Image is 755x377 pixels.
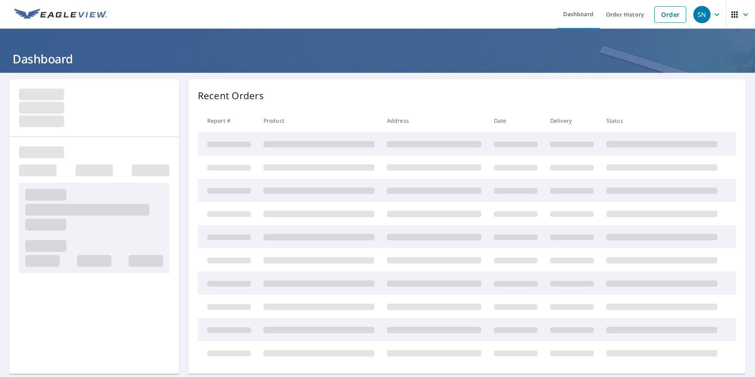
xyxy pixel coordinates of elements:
th: Address [381,109,488,132]
img: EV Logo [14,9,107,20]
th: Delivery [544,109,600,132]
th: Product [257,109,381,132]
th: Report # [198,109,257,132]
p: Recent Orders [198,89,264,103]
div: SN [693,6,711,23]
h1: Dashboard [9,51,746,67]
a: Order [654,6,686,23]
th: Status [600,109,724,132]
th: Date [488,109,544,132]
